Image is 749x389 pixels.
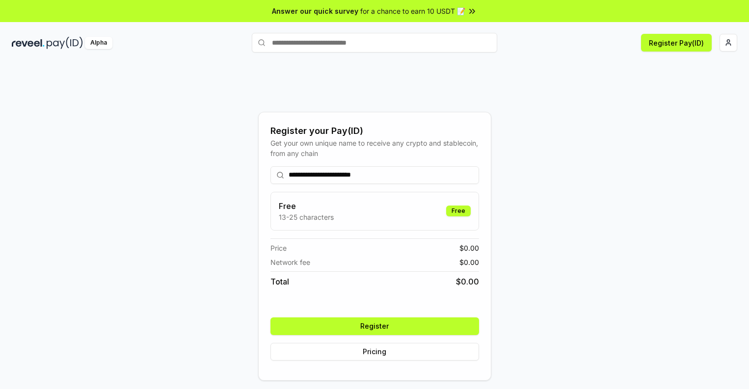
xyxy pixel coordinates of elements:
[459,257,479,267] span: $ 0.00
[270,317,479,335] button: Register
[270,257,310,267] span: Network fee
[279,200,334,212] h3: Free
[47,37,83,49] img: pay_id
[360,6,465,16] span: for a chance to earn 10 USDT 📝
[270,243,287,253] span: Price
[270,276,289,287] span: Total
[270,138,479,158] div: Get your own unique name to receive any crypto and stablecoin, from any chain
[459,243,479,253] span: $ 0.00
[641,34,712,52] button: Register Pay(ID)
[456,276,479,287] span: $ 0.00
[270,124,479,138] div: Register your Pay(ID)
[270,343,479,361] button: Pricing
[279,212,334,222] p: 13-25 characters
[446,206,471,216] div: Free
[12,37,45,49] img: reveel_dark
[272,6,358,16] span: Answer our quick survey
[85,37,112,49] div: Alpha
